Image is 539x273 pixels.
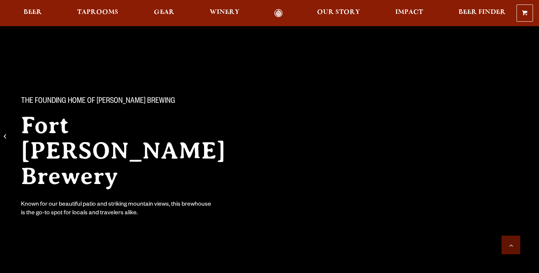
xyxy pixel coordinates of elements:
a: Scroll to top [502,236,520,254]
a: Taprooms [72,9,123,18]
span: Taprooms [77,9,118,15]
span: The Founding Home of [PERSON_NAME] Brewing [21,97,175,107]
span: Impact [395,9,423,15]
a: Odell Home [265,9,293,18]
h2: Fort [PERSON_NAME] Brewery [21,113,255,189]
span: Our Story [317,9,360,15]
a: Winery [205,9,244,18]
span: Beer [24,9,42,15]
a: Beer [19,9,47,18]
a: Gear [149,9,179,18]
span: Beer Finder [459,9,506,15]
div: Known for our beautiful patio and striking mountain views, this brewhouse is the go-to spot for l... [21,201,213,218]
span: Winery [210,9,240,15]
a: Beer Finder [454,9,511,18]
a: Our Story [312,9,365,18]
span: Gear [154,9,174,15]
a: Impact [390,9,428,18]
